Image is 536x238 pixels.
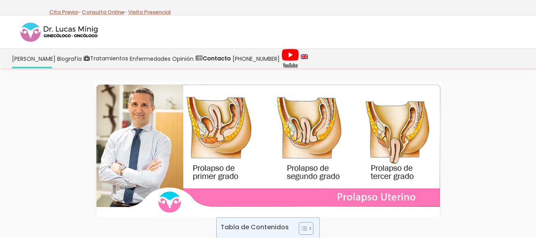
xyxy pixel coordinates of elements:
a: Consulta Online [82,8,124,16]
a: Cita Previa [49,8,78,16]
span: [PHONE_NUMBER] [232,54,280,63]
a: Visita Presencial [128,8,171,16]
span: Tratamientos [90,54,128,63]
img: prolapso uterino definición [94,82,442,217]
img: language english [301,54,308,59]
span: Biografía [57,54,82,63]
a: language english [300,49,309,68]
a: [PHONE_NUMBER] [232,49,280,68]
p: - [49,7,81,17]
p: Tabla de Contenidos [221,223,289,232]
a: Opinión [171,49,194,68]
a: Videos Youtube Ginecología [280,49,300,68]
a: Contacto [194,49,232,68]
a: Toggle Table of Content [293,222,311,235]
a: Enfermedades [129,49,171,68]
p: - [82,7,127,17]
a: Tratamientos [83,49,129,68]
a: [PERSON_NAME] [11,49,56,68]
strong: Contacto [203,54,231,62]
img: Videos Youtube Ginecología [281,48,299,68]
span: Enfermedades [130,54,171,63]
a: Biografía [56,49,83,68]
span: [PERSON_NAME] [12,54,56,63]
span: Opinión [172,54,194,63]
